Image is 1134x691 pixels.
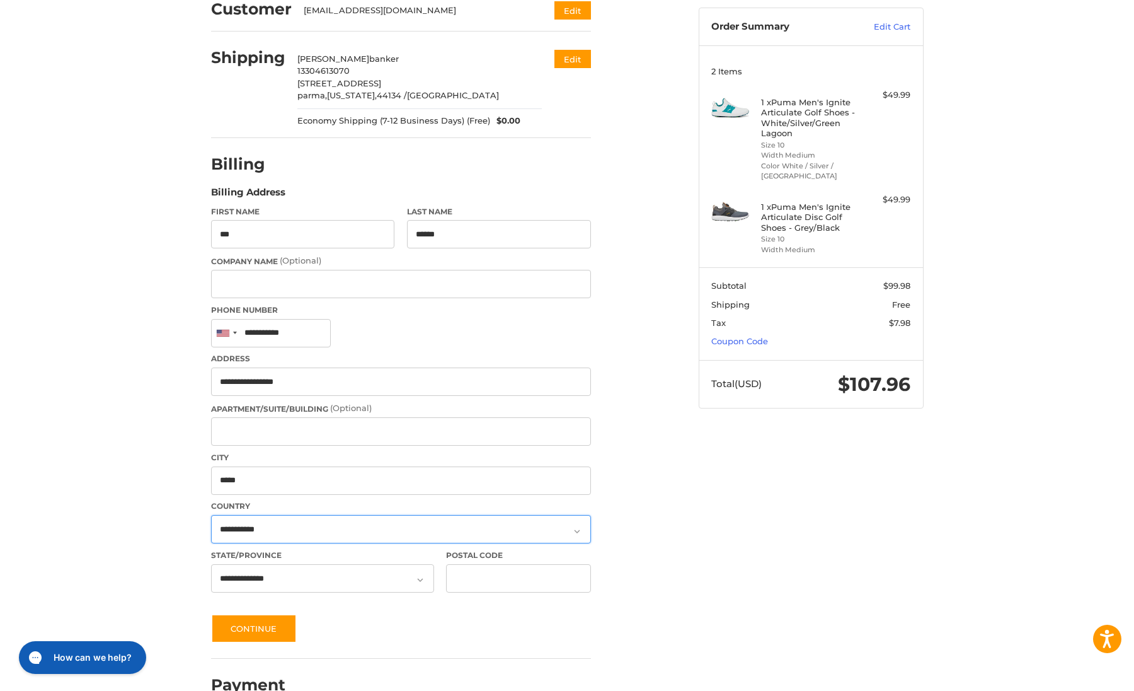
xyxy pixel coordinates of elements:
span: $7.98 [889,318,910,328]
span: [PERSON_NAME] [297,54,369,64]
span: [STREET_ADDRESS] [297,78,381,88]
span: 13304613070 [297,66,350,76]
div: $49.99 [861,89,910,102]
label: Country [211,501,591,512]
label: State/Province [211,550,434,561]
span: Economy Shipping (7-12 Business Days) (Free) [297,115,490,127]
a: Coupon Code [711,336,768,346]
h3: Order Summary [711,21,847,33]
legend: Billing Address [211,185,285,206]
label: First Name [211,206,395,218]
label: Apartment/Suite/Building [211,402,591,415]
li: Size 10 [761,140,857,151]
span: Subtotal [711,281,747,291]
iframe: Gorgias live chat messenger [13,637,150,678]
h2: Billing [211,154,285,174]
button: Edit [554,1,591,20]
label: Postal Code [446,550,591,561]
h3: 2 Items [711,66,910,76]
li: Size 10 [761,234,857,245]
label: Address [211,353,591,364]
button: Continue [211,614,297,643]
small: (Optional) [330,403,372,413]
small: (Optional) [280,255,321,265]
div: $49.99 [861,194,910,206]
h4: 1 x Puma Men's Ignite Articulate Disc Golf Shoes - Grey/Black [761,202,857,233]
span: parma, [297,90,327,100]
span: $107.96 [838,373,910,396]
span: Shipping [711,299,750,310]
span: $0.00 [490,115,520,127]
li: Width Medium [761,150,857,161]
h4: 1 x Puma Men's Ignite Articulate Golf Shoes - White/Silver/Green Lagoon [761,97,857,138]
div: [EMAIL_ADDRESS][DOMAIN_NAME] [304,4,530,17]
div: United States: +1 [212,320,241,347]
button: Edit [554,50,591,68]
label: Company Name [211,255,591,267]
span: Free [892,299,910,310]
span: [US_STATE], [327,90,377,100]
span: 44134 / [377,90,407,100]
h2: Shipping [211,48,285,67]
span: [GEOGRAPHIC_DATA] [407,90,499,100]
span: Tax [711,318,726,328]
span: Total (USD) [711,378,762,390]
span: $99.98 [883,281,910,291]
label: Phone Number [211,305,591,316]
span: banker [369,54,399,64]
li: Width Medium [761,245,857,255]
label: City [211,452,591,463]
a: Edit Cart [847,21,910,33]
li: Color White / Silver / [GEOGRAPHIC_DATA] [761,161,857,182]
label: Last Name [407,206,591,218]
